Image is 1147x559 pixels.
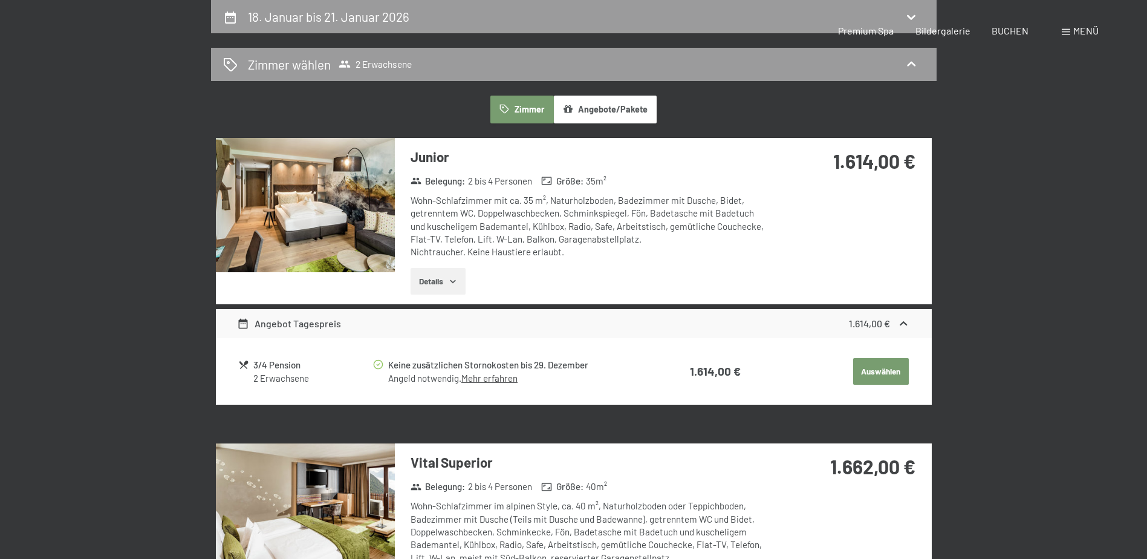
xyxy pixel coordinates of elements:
strong: Belegung : [411,480,466,493]
button: Auswählen [853,358,909,385]
span: 2 bis 4 Personen [468,175,532,188]
img: mss_renderimg.php [216,138,395,272]
div: Angebot Tagespreis1.614,00 € [216,309,932,338]
span: 35 m² [586,175,606,188]
div: Angeld notwendig. [388,372,640,385]
a: Premium Spa [838,25,894,36]
h2: Zimmer wählen [248,56,331,73]
span: 40 m² [586,480,607,493]
strong: Belegung : [411,175,466,188]
span: 2 Erwachsene [339,58,412,70]
strong: Größe : [541,480,583,493]
div: Keine zusätzlichen Stornokosten bis 29. Dezember [388,358,640,372]
a: BUCHEN [992,25,1028,36]
span: Menü [1073,25,1099,36]
h3: Junior [411,148,770,166]
a: Bildergalerie [915,25,970,36]
div: 3/4 Pension [253,358,371,372]
button: Details [411,268,466,295]
span: 2 bis 4 Personen [468,480,532,493]
strong: 1.614,00 € [690,364,741,378]
div: 2 Erwachsene [253,372,371,385]
strong: 1.614,00 € [849,318,890,329]
button: Zimmer [490,96,553,123]
div: Wohn-Schlafzimmer mit ca. 35 m², Naturholzboden, Badezimmer mit Dusche, Bidet, getrenntem WC, Dop... [411,194,770,258]
h3: Vital Superior [411,453,770,472]
strong: Größe : [541,175,583,188]
h2: 18. Januar bis 21. Januar 2026 [248,9,409,24]
strong: 1.662,00 € [830,455,915,478]
a: Mehr erfahren [461,373,518,384]
button: Angebote/Pakete [554,96,657,123]
strong: 1.614,00 € [833,149,915,172]
div: Angebot Tagespreis [237,316,341,331]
